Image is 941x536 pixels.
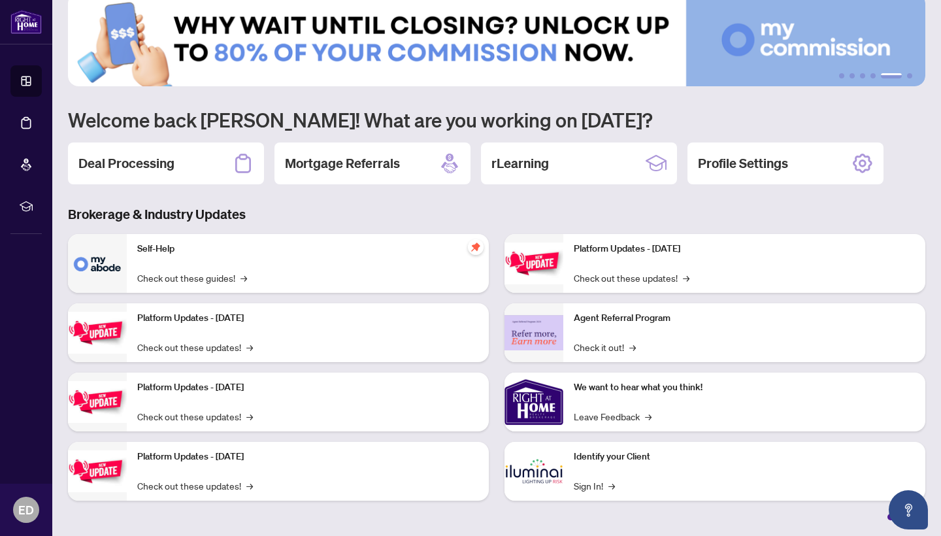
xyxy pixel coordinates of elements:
[629,340,636,354] span: →
[574,311,915,326] p: Agent Referral Program
[68,450,127,492] img: Platform Updates - July 8, 2025
[10,10,42,34] img: logo
[574,450,915,464] p: Identify your Client
[18,501,34,519] span: ED
[285,154,400,173] h2: Mortgage Referrals
[137,380,478,395] p: Platform Updates - [DATE]
[860,73,865,78] button: 3
[839,73,844,78] button: 1
[574,340,636,354] a: Check it out!→
[137,409,253,424] a: Check out these updates!→
[907,73,912,78] button: 6
[574,478,615,493] a: Sign In!→
[246,478,253,493] span: →
[504,442,563,501] img: Identify your Client
[574,271,689,285] a: Check out these updates!→
[68,107,925,132] h1: Welcome back [PERSON_NAME]! What are you working on [DATE]?
[137,340,253,354] a: Check out these updates!→
[574,242,915,256] p: Platform Updates - [DATE]
[246,409,253,424] span: →
[504,315,563,351] img: Agent Referral Program
[881,73,902,78] button: 5
[137,242,478,256] p: Self-Help
[137,311,478,326] p: Platform Updates - [DATE]
[504,373,563,431] img: We want to hear what you think!
[574,380,915,395] p: We want to hear what you think!
[870,73,876,78] button: 4
[889,490,928,529] button: Open asap
[137,478,253,493] a: Check out these updates!→
[137,271,247,285] a: Check out these guides!→
[504,243,563,284] img: Platform Updates - June 23, 2025
[68,234,127,293] img: Self-Help
[491,154,549,173] h2: rLearning
[240,271,247,285] span: →
[683,271,689,285] span: →
[608,478,615,493] span: →
[78,154,174,173] h2: Deal Processing
[574,409,652,424] a: Leave Feedback→
[68,205,925,224] h3: Brokerage & Industry Updates
[850,73,855,78] button: 2
[137,450,478,464] p: Platform Updates - [DATE]
[246,340,253,354] span: →
[698,154,788,173] h2: Profile Settings
[645,409,652,424] span: →
[68,381,127,422] img: Platform Updates - July 21, 2025
[468,239,484,255] span: pushpin
[68,312,127,353] img: Platform Updates - September 16, 2025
